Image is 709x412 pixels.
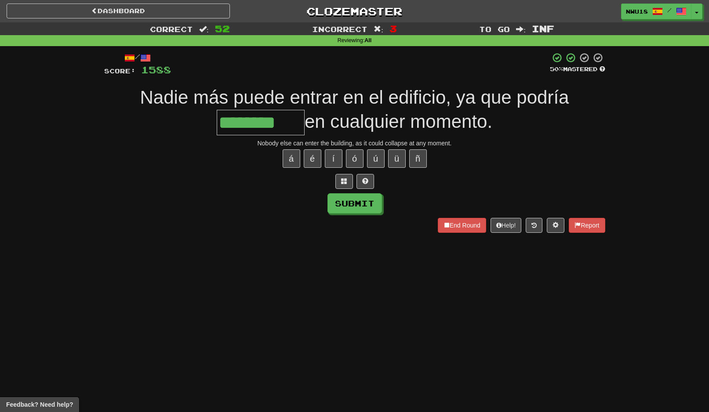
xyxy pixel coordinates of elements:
button: í [325,149,342,168]
button: Help! [491,218,522,233]
button: á [283,149,300,168]
span: nwu18 [626,7,648,15]
a: Dashboard [7,4,230,18]
button: End Round [438,218,486,233]
span: Nadie más puede entrar en el edificio, ya que podría [140,87,569,108]
span: : [516,25,526,33]
span: en cualquier momento. [305,111,492,132]
button: Round history (alt+y) [526,218,542,233]
div: Nobody else can enter the building, as it could collapse at any moment. [104,139,605,148]
span: To go [479,25,510,33]
span: 3 [389,23,397,34]
span: 52 [215,23,230,34]
span: Correct [150,25,193,33]
span: Incorrect [312,25,367,33]
button: Submit [327,193,382,213]
div: Mastered [550,65,605,73]
a: Clozemaster [243,4,466,19]
a: nwu18 / [621,4,691,19]
strong: All [364,37,371,43]
span: : [374,25,383,33]
button: ó [346,149,364,168]
span: / [667,7,672,13]
span: Inf [532,23,554,34]
div: / [104,52,171,63]
button: Switch sentence to multiple choice alt+p [335,174,353,189]
button: ñ [409,149,427,168]
span: 50 % [550,65,563,72]
button: ú [367,149,385,168]
button: é [304,149,321,168]
button: Report [569,218,605,233]
button: ü [388,149,406,168]
span: 1588 [141,64,171,75]
button: Single letter hint - you only get 1 per sentence and score half the points! alt+h [356,174,374,189]
span: Score: [104,67,136,75]
span: : [199,25,209,33]
span: Open feedback widget [6,400,73,409]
